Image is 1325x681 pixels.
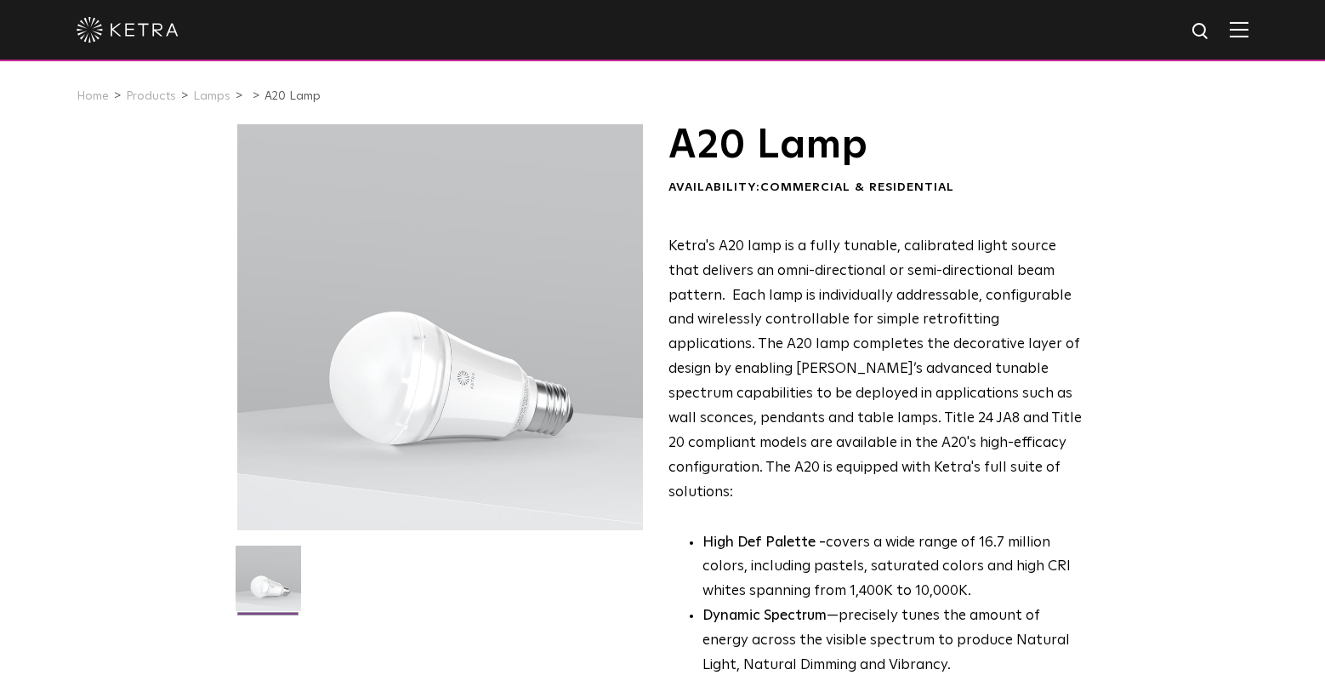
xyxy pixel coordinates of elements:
a: A20 Lamp [264,90,321,102]
img: A20-Lamp-2021-Web-Square [236,546,301,624]
div: Availability: [668,180,1083,197]
a: Products [126,90,176,102]
strong: High Def Palette - [702,535,826,550]
a: Home [77,90,109,102]
img: Hamburger%20Nav.svg [1230,21,1248,37]
p: covers a wide range of 16.7 million colors, including pastels, saturated colors and high CRI whit... [702,531,1083,605]
img: search icon [1191,21,1212,43]
span: Commercial & Residential [760,181,954,193]
img: ketra-logo-2019-white [77,17,179,43]
li: —precisely tunes the amount of energy across the visible spectrum to produce Natural Light, Natur... [702,604,1083,678]
strong: Dynamic Spectrum [702,609,827,623]
h1: A20 Lamp [668,124,1083,167]
a: Lamps [193,90,230,102]
span: Ketra's A20 lamp is a fully tunable, calibrated light source that delivers an omni-directional or... [668,239,1082,500]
